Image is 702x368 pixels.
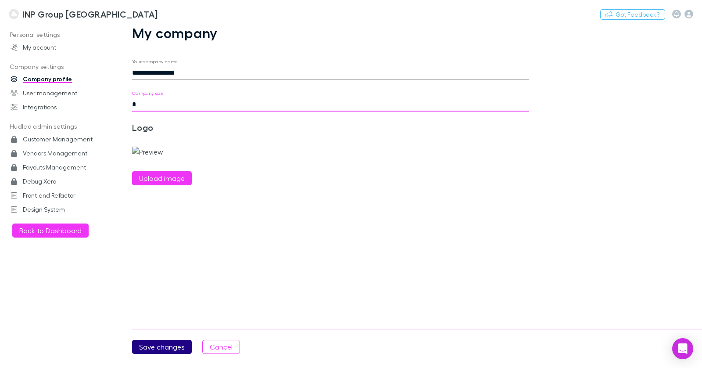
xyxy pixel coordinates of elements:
p: Hudled admin settings [2,121,109,132]
a: Integrations [2,100,109,114]
img: INP Group Sydney's Logo [9,9,19,19]
img: Preview [132,147,163,157]
a: Vendors Management [2,146,109,160]
button: Cancel [202,340,240,354]
label: Your company name [132,58,178,65]
div: Open Intercom Messenger [672,338,693,359]
button: Upload image [132,171,192,185]
h3: Logo [132,122,264,133]
p: Personal settings [2,29,109,40]
p: Company settings [2,61,109,72]
a: Front-end Refactor [2,188,109,202]
button: Got Feedback? [600,9,665,20]
a: INP Group [GEOGRAPHIC_DATA] [4,4,163,25]
button: Save changes [132,340,192,354]
a: My account [2,40,109,54]
a: Company profile [2,72,109,86]
a: Design System [2,202,109,216]
label: Company size [132,90,164,97]
h1: My company [132,25,529,41]
h3: INP Group [GEOGRAPHIC_DATA] [22,9,158,19]
a: Customer Management [2,132,109,146]
label: Upload image [139,173,185,184]
a: User management [2,86,109,100]
button: Back to Dashboard [12,224,89,238]
a: Payouts Management [2,160,109,174]
a: Debug Xero [2,174,109,188]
